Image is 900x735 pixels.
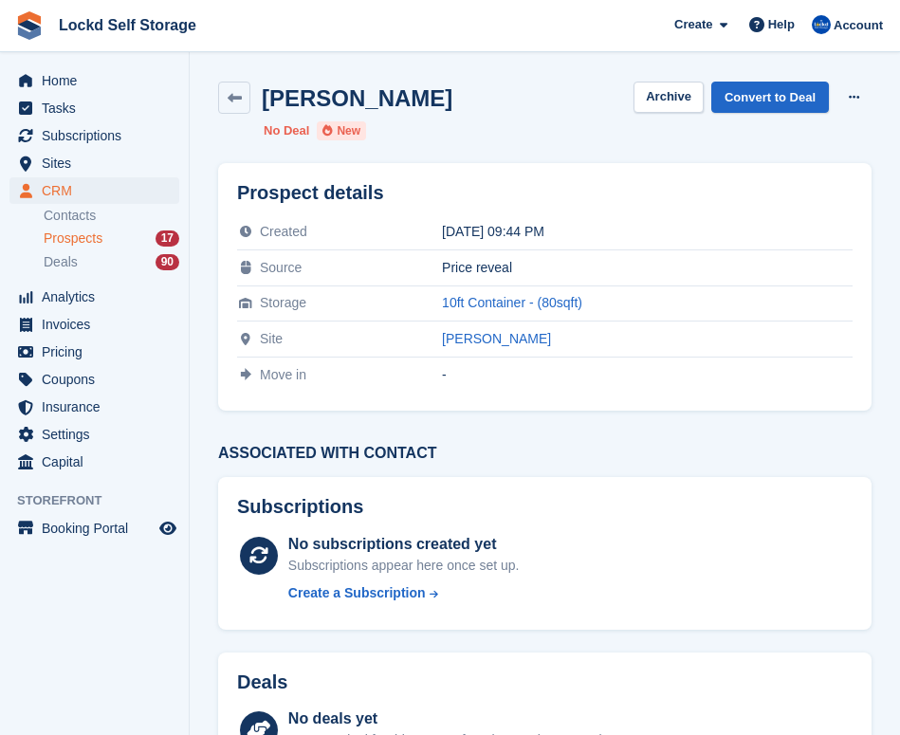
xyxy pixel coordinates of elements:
span: Subscriptions [42,122,156,149]
button: Archive [634,82,704,113]
span: Account [834,16,883,35]
span: Move in [260,367,306,382]
div: [DATE] 09:44 PM [442,224,853,239]
div: No subscriptions created yet [288,533,520,556]
a: Lockd Self Storage [51,9,204,41]
span: Prospects [44,230,102,248]
img: stora-icon-8386f47178a22dfd0bd8f6a31ec36ba5ce8667c1dd55bd0f319d3a0aa187defe.svg [15,11,44,40]
a: menu [9,150,179,176]
span: Analytics [42,284,156,310]
a: 10ft Container - (80sqft) [442,295,582,310]
span: Booking Portal [42,515,156,542]
a: menu [9,284,179,310]
a: menu [9,122,179,149]
span: Help [768,15,795,34]
a: menu [9,311,179,338]
a: menu [9,394,179,420]
div: Subscriptions appear here once set up. [288,556,520,576]
div: 90 [156,254,179,270]
div: Price reveal [442,260,853,275]
span: Insurance [42,394,156,420]
span: Tasks [42,95,156,121]
img: Jonny Bleach [812,15,831,34]
a: menu [9,177,179,204]
h2: Deals [237,671,287,693]
h3: Associated with contact [218,445,872,462]
a: menu [9,449,179,475]
a: Contacts [44,207,179,225]
li: New [317,121,366,140]
a: menu [9,515,179,542]
span: Deals [44,253,78,271]
span: CRM [42,177,156,204]
span: Storefront [17,491,189,510]
h2: [PERSON_NAME] [262,85,452,111]
span: Source [260,260,302,275]
span: Sites [42,150,156,176]
a: menu [9,339,179,365]
div: Create a Subscription [288,583,426,603]
a: menu [9,421,179,448]
span: Invoices [42,311,156,338]
a: Deals 90 [44,252,179,272]
span: Settings [42,421,156,448]
span: Capital [42,449,156,475]
span: Create [674,15,712,34]
div: 17 [156,230,179,247]
a: Convert to Deal [711,82,829,113]
a: menu [9,366,179,393]
a: Create a Subscription [288,583,520,603]
div: No deals yet [288,707,686,730]
a: Prospects 17 [44,229,179,248]
span: Pricing [42,339,156,365]
h2: Subscriptions [237,496,853,518]
span: Created [260,224,307,239]
a: Preview store [156,517,179,540]
span: Site [260,331,283,346]
li: No Deal [264,121,309,140]
div: - [442,367,853,382]
a: menu [9,67,179,94]
a: menu [9,95,179,121]
span: Coupons [42,366,156,393]
h2: Prospect details [237,182,853,204]
span: Home [42,67,156,94]
span: Storage [260,295,306,310]
a: [PERSON_NAME] [442,331,551,346]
